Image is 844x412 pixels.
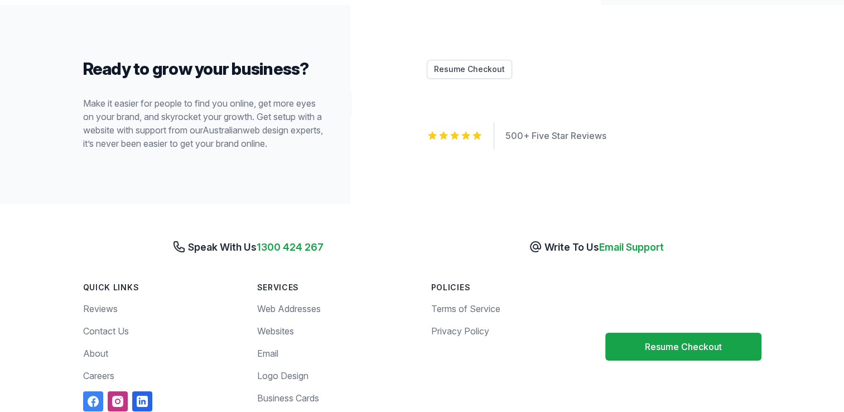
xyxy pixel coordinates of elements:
[83,282,239,293] h3: Quick Links
[427,60,512,79] button: Resume Checkout
[83,348,108,359] a: About
[257,392,319,404] a: Business Cards
[257,303,321,314] a: Web Addresses
[505,130,606,141] a: 500+ Five Star Reviews
[431,303,500,314] a: Terms of Service
[599,241,664,253] span: Email Support
[83,59,324,79] h2: Ready to grow your business?
[83,325,129,337] a: Contact Us
[83,303,118,314] a: Reviews
[605,333,761,361] button: Resume Checkout
[257,348,278,359] a: Email
[172,241,324,253] a: Speak With Us1300 424 267
[529,241,664,253] a: Write To UsEmail Support
[257,325,294,337] a: Websites
[83,370,114,381] a: Careers
[257,370,308,381] a: Logo Design
[257,241,324,253] span: 1300 424 267
[431,325,489,337] a: Privacy Policy
[431,282,587,293] h3: Policies
[257,282,413,293] h3: Services
[83,97,324,150] p: Make it easier for people to find you online, get more eyes on your brand, and skyrocket your gro...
